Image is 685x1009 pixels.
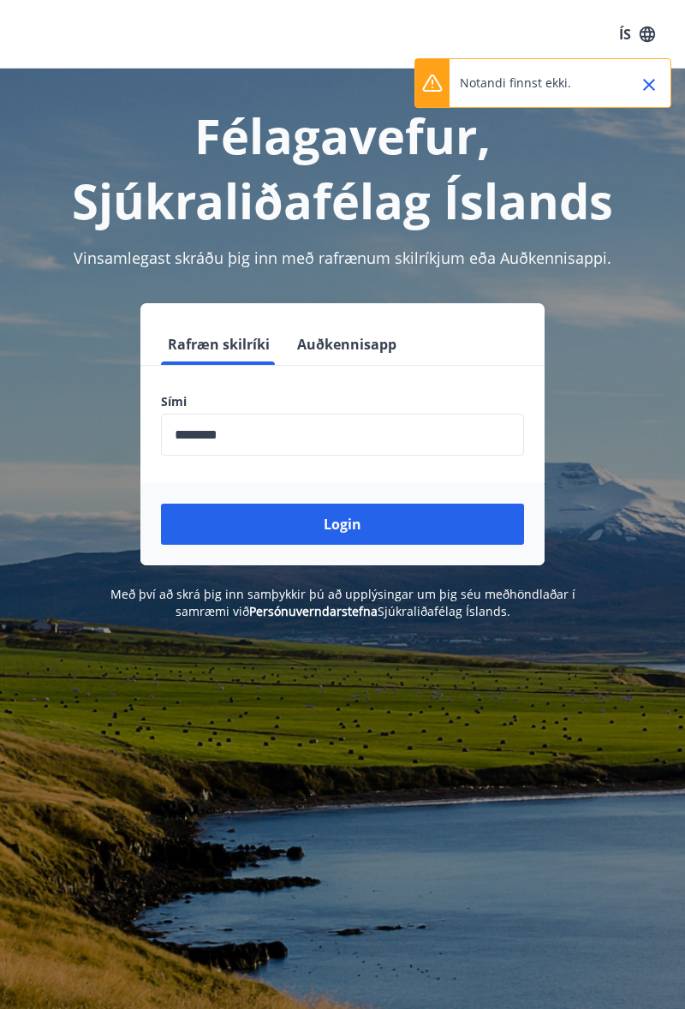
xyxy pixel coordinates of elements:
span: Vinsamlegast skráðu þig inn með rafrænum skilríkjum eða Auðkennisappi. [74,248,611,268]
button: Rafræn skilríki [161,324,277,365]
button: Login [161,504,524,545]
p: Notandi finnst ekki. [460,75,571,92]
a: Persónuverndarstefna [249,603,378,619]
button: Auðkennisapp [290,324,403,365]
h1: Félagavefur, Sjúkraliðafélag Íslands [21,103,664,233]
button: ÍS [610,19,664,50]
label: Sími [161,393,524,410]
button: Close [634,70,664,99]
span: Með því að skrá þig inn samþykkir þú að upplýsingar um þig séu meðhöndlaðar í samræmi við Sjúkral... [110,586,575,619]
